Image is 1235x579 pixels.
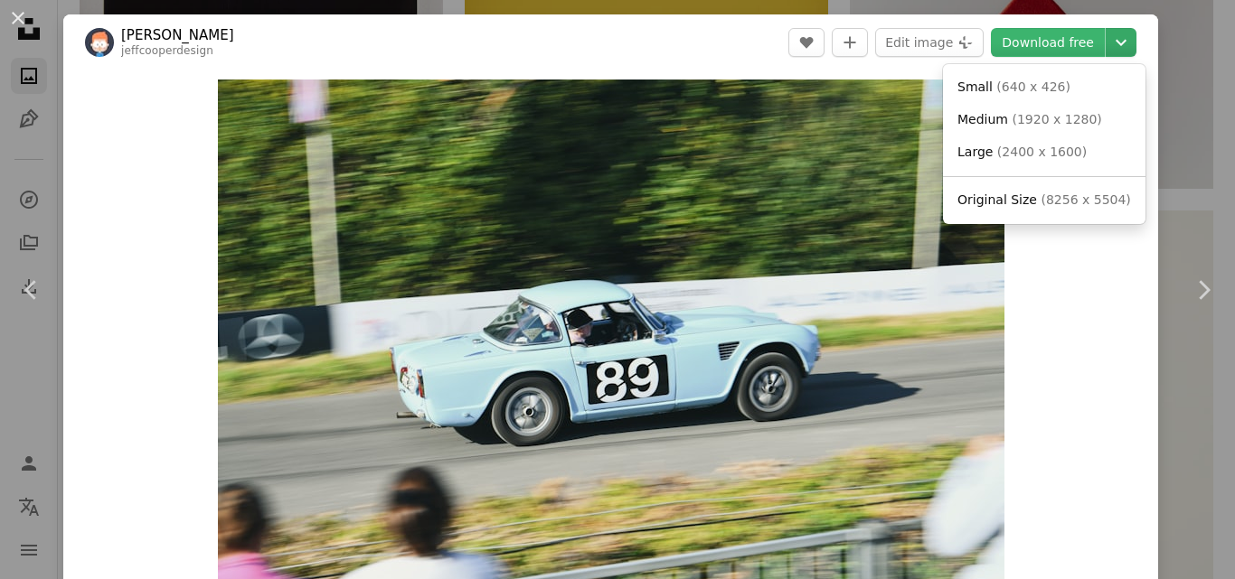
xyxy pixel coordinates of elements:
span: ( 1920 x 1280 ) [1012,112,1101,126]
button: Choose download size [1106,28,1136,57]
span: Medium [957,112,1008,126]
span: ( 640 x 426 ) [996,79,1070,94]
span: Large [957,145,993,159]
div: Choose download size [943,64,1145,224]
span: Small [957,79,993,94]
span: ( 8256 x 5504 ) [1041,192,1130,207]
span: Original Size [957,192,1037,207]
span: ( 2400 x 1600 ) [997,145,1087,159]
